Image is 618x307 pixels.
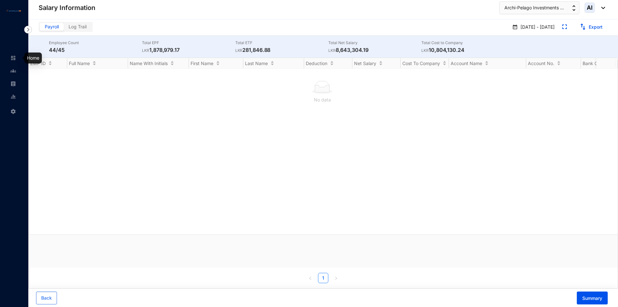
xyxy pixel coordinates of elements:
[577,292,608,304] button: Summary
[421,40,514,46] p: Total Cost to Company
[10,109,16,114] img: settings-unselected.1febfda315e6e19643a1.svg
[41,295,52,301] span: Back
[304,58,352,69] th: Deduction
[580,24,586,30] img: export.331d0dd4d426c9acf19646af862b8729.svg
[189,58,243,69] th: First Name
[49,46,142,54] p: 44/45
[518,24,555,31] p: [DATE] - [DATE]
[30,61,46,66] span: EMP ID
[10,55,16,61] img: home-unselected.a29eae3204392db15eaf.svg
[499,1,579,14] button: Archi-Pelago Investments ...
[67,58,128,69] th: Full Name
[318,273,328,283] a: 1
[49,40,142,46] p: Employee Count
[245,61,268,66] span: Last Name
[328,47,336,54] p: LKR
[305,273,315,283] li: Previous Page
[421,46,514,54] p: 10,804,130.24
[5,77,21,90] li: Payroll
[308,276,312,280] span: left
[24,26,32,34] img: nav-icon-right.af6afadce00d159da59955279c43614e.svg
[421,47,429,54] p: LKR
[582,295,602,302] span: Summary
[130,61,168,66] span: Name With Initials
[583,61,606,66] span: Bank Code
[10,68,16,74] img: people-unselected.118708e94b43a90eceab.svg
[142,40,235,46] p: Total EPF
[305,273,315,283] button: left
[5,64,21,77] li: Contacts
[598,7,605,9] img: dropdown-black.8e83cc76930a90b1a4fdb6d089b7bf3a.svg
[39,3,95,12] p: Salary Information
[449,58,526,69] th: Account Name
[354,61,376,66] span: Net Salary
[5,90,21,103] li: Reports
[328,40,421,46] p: Total Net Salary
[5,52,21,64] li: Home
[401,58,449,69] th: Cost To Company
[243,58,304,69] th: Last Name
[526,58,581,69] th: Account No.
[572,295,608,301] a: Summary
[334,276,338,280] span: right
[575,22,608,32] button: Export
[142,47,149,54] p: LKR
[36,292,57,304] button: Back
[504,4,564,11] span: Archi-Pelago Investments ...
[191,61,213,66] span: First Name
[528,61,554,66] span: Account No.
[10,81,16,87] img: payroll-unselected.b590312f920e76f0c668.svg
[45,24,59,29] span: Payroll
[512,24,518,30] img: payroll-calender.2a2848c9e82147e90922403bdc96c587.svg
[142,46,235,54] p: 1,878,979.17
[587,5,593,11] span: AI
[572,5,576,11] img: up-down-arrow.74152d26bf9780fbf563ca9c90304185.svg
[36,96,608,103] div: No data
[235,47,243,54] p: LKR
[29,58,67,69] th: EMP ID
[10,94,16,100] img: report-unselected.e6a6b4230fc7da01f883.svg
[562,24,567,29] img: expand.44ba77930b780aef2317a7ddddf64422.svg
[235,46,328,54] p: 281,846.88
[331,273,341,283] li: Next Page
[589,24,603,30] a: Export
[451,61,482,66] span: Account Name
[128,58,189,69] th: Name With Initials
[352,58,401,69] th: Net Salary
[306,61,327,66] span: Deduction
[331,273,341,283] button: right
[328,46,421,54] p: 8,643,304.19
[402,61,440,66] span: Cost To Company
[6,10,21,11] img: logo
[69,24,87,29] span: Log Trail
[69,61,90,66] span: Full Name
[235,40,328,46] p: Total ETF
